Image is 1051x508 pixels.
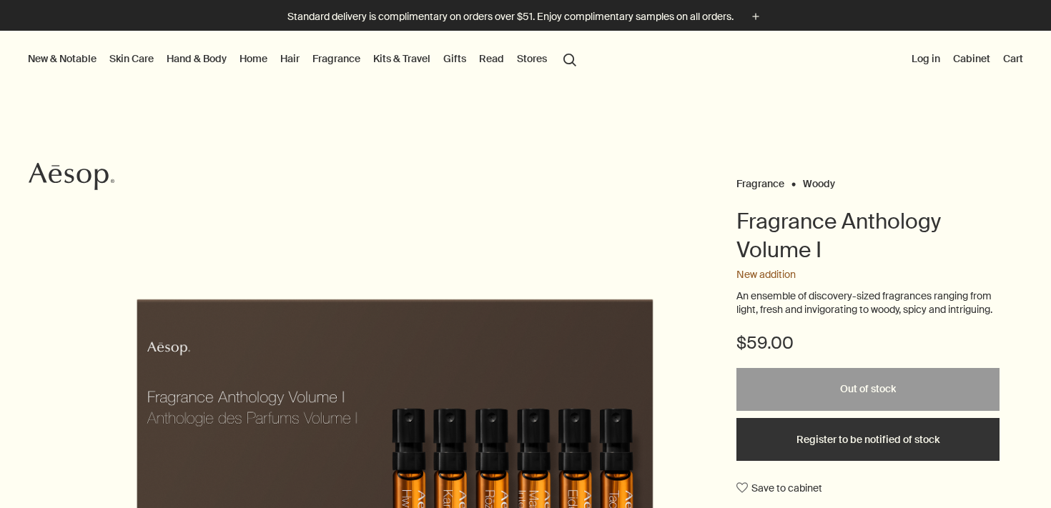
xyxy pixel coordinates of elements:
button: Standard delivery is complimentary on orders over $51. Enjoy complimentary samples on all orders. [287,9,764,25]
a: Fragrance [736,177,784,184]
a: Read [476,49,507,68]
a: Cabinet [950,49,993,68]
nav: supplementary [909,31,1026,88]
a: Hair [277,49,302,68]
a: Woody [803,177,835,184]
p: Standard delivery is complimentary on orders over $51. Enjoy complimentary samples on all orders. [287,9,734,24]
p: An ensemble of discovery-sized fragrances ranging from light, fresh and invigorating to woody, sp... [736,289,1000,317]
a: Aesop [25,159,118,198]
svg: Aesop [29,162,114,191]
button: Cart [1000,49,1026,68]
button: Save to cabinet [736,475,822,501]
a: Skin Care [107,49,157,68]
button: Stores [514,49,550,68]
h1: Fragrance Anthology Volume I [736,207,1000,264]
button: Out of stock - $59.00 [736,368,1000,411]
nav: primary [25,31,583,88]
span: $59.00 [736,332,794,354]
button: New & Notable [25,49,99,68]
a: Fragrance [310,49,363,68]
a: Kits & Travel [370,49,433,68]
a: Home [237,49,270,68]
a: Hand & Body [164,49,230,68]
button: Log in [909,49,943,68]
a: Gifts [440,49,469,68]
button: Open search [557,45,583,72]
button: Register to be notified of stock [736,418,1000,461]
